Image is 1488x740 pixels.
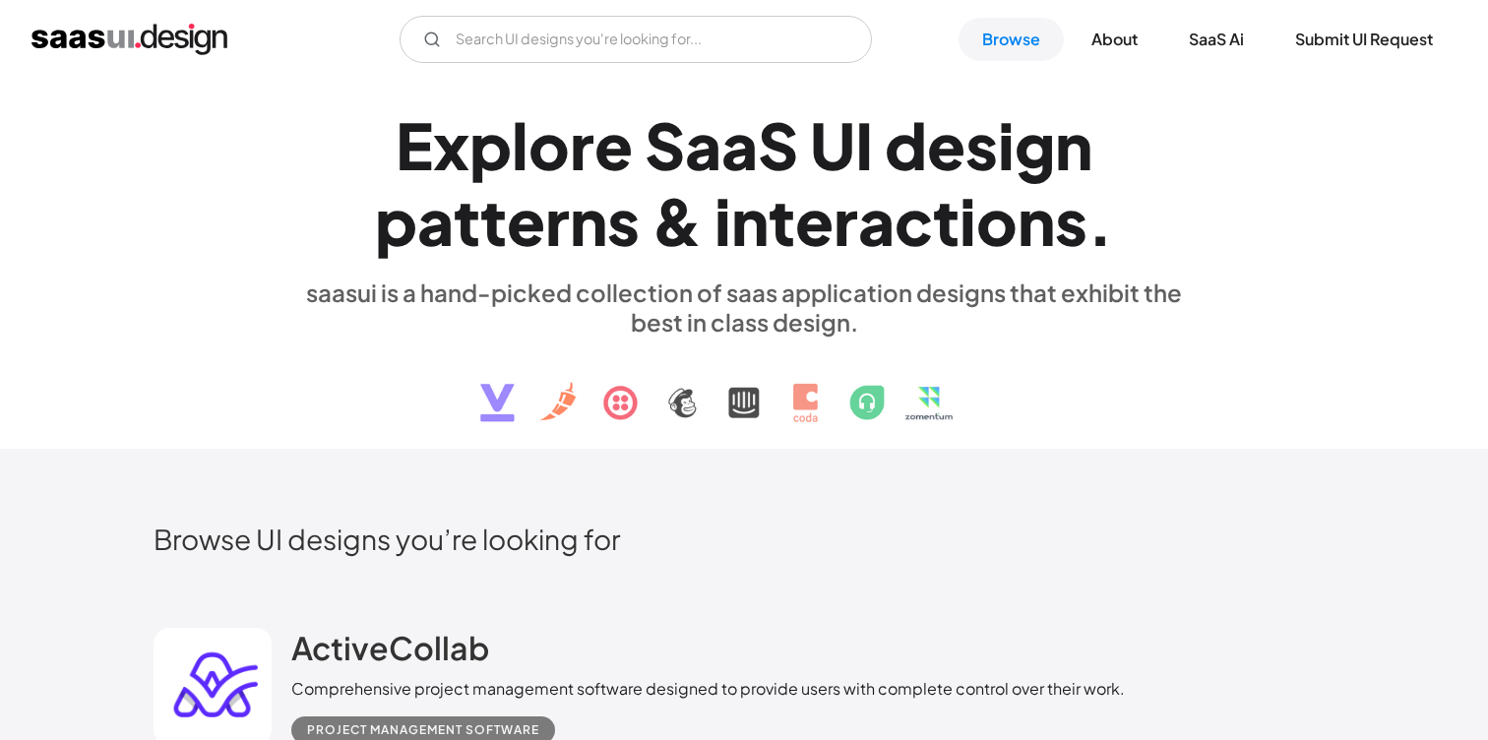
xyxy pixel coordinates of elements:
a: home [31,24,227,55]
div: o [528,107,570,183]
div: p [375,183,417,259]
div: n [1018,183,1055,259]
input: Search UI designs you're looking for... [400,16,872,63]
div: s [1055,183,1087,259]
div: a [685,107,721,183]
div: I [855,107,873,183]
img: text, icon, saas logo [446,337,1042,439]
div: Comprehensive project management software designed to provide users with complete control over th... [291,677,1125,701]
h1: Explore SaaS UI design patterns & interactions. [291,107,1197,259]
div: s [965,107,998,183]
a: About [1068,18,1161,61]
div: i [960,183,976,259]
div: g [1015,107,1055,183]
div: o [976,183,1018,259]
div: e [507,183,545,259]
div: r [545,183,570,259]
div: E [396,107,433,183]
div: s [607,183,640,259]
div: x [433,107,469,183]
a: Browse [959,18,1064,61]
div: a [858,183,895,259]
div: n [731,183,769,259]
h2: ActiveCollab [291,628,489,667]
div: U [810,107,855,183]
div: n [570,183,607,259]
div: e [795,183,834,259]
div: . [1087,183,1113,259]
div: S [758,107,798,183]
div: r [570,107,594,183]
a: SaaS Ai [1165,18,1268,61]
div: & [651,183,703,259]
div: saasui is a hand-picked collection of saas application designs that exhibit the best in class des... [291,277,1197,337]
div: d [885,107,927,183]
div: n [1055,107,1092,183]
form: Email Form [400,16,872,63]
div: t [480,183,507,259]
a: ActiveCollab [291,628,489,677]
h2: Browse UI designs you’re looking for [154,522,1334,556]
div: t [769,183,795,259]
div: r [834,183,858,259]
div: S [645,107,685,183]
div: e [927,107,965,183]
div: e [594,107,633,183]
a: Submit UI Request [1271,18,1457,61]
div: t [454,183,480,259]
div: p [469,107,512,183]
div: t [933,183,960,259]
div: i [714,183,731,259]
div: l [512,107,528,183]
div: c [895,183,933,259]
div: i [998,107,1015,183]
div: a [417,183,454,259]
div: a [721,107,758,183]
